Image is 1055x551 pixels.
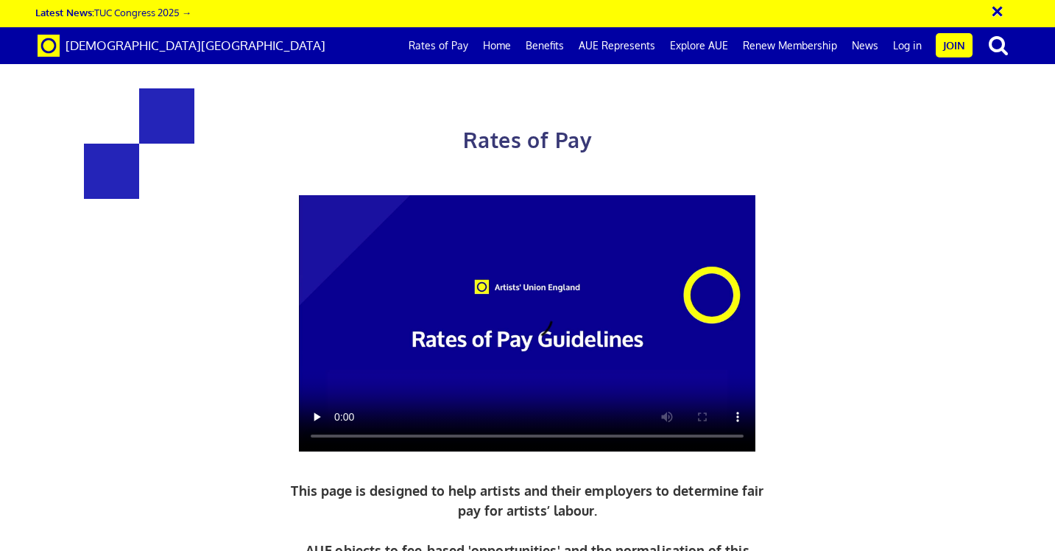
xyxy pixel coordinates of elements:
button: search [975,29,1021,60]
a: Join [936,33,973,57]
span: Rates of Pay [463,127,592,153]
a: Latest News:TUC Congress 2025 → [35,6,191,18]
a: News [844,27,886,64]
a: Home [476,27,518,64]
a: Brand [DEMOGRAPHIC_DATA][GEOGRAPHIC_DATA] [27,27,336,64]
a: Explore AUE [663,27,735,64]
a: AUE Represents [571,27,663,64]
span: [DEMOGRAPHIC_DATA][GEOGRAPHIC_DATA] [66,38,325,53]
a: Renew Membership [735,27,844,64]
strong: Latest News: [35,6,94,18]
a: Benefits [518,27,571,64]
a: Log in [886,27,929,64]
a: Rates of Pay [401,27,476,64]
